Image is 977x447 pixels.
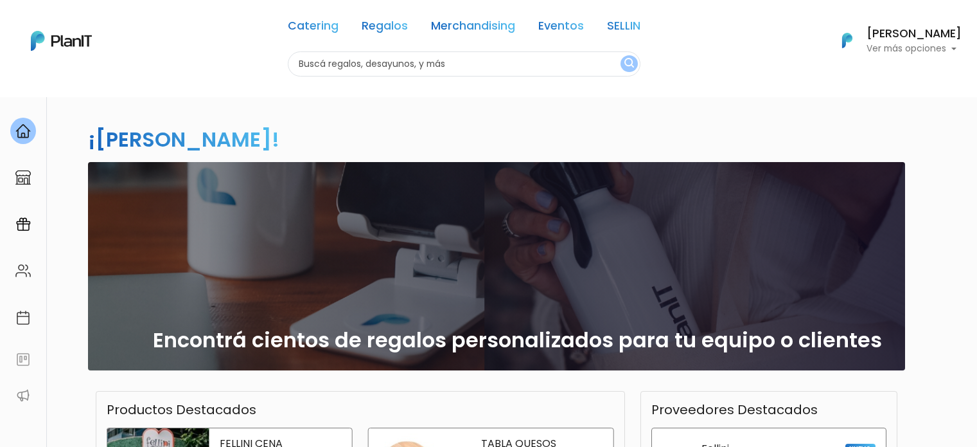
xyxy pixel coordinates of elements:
[538,21,584,36] a: Eventos
[88,125,279,154] h2: ¡[PERSON_NAME]!
[15,388,31,403] img: partners-52edf745621dab592f3b2c58e3bca9d71375a7ef29c3b500c9f145b62cc070d4.svg
[431,21,515,36] a: Merchandising
[15,310,31,325] img: calendar-87d922413cdce8b2cf7b7f5f62616a5cf9e4887200fb71536465627b3292af00.svg
[651,402,818,417] h3: Proveedores Destacados
[867,28,962,40] h6: [PERSON_NAME]
[15,123,31,139] img: home-e721727adea9d79c4d83392d1f703f7f8bce08238fde08b1acbfd93340b81755.svg
[833,26,861,55] img: PlanIt Logo
[15,263,31,278] img: people-662611757002400ad9ed0e3c099ab2801c6687ba6c219adb57efc949bc21e19d.svg
[825,24,962,57] button: PlanIt Logo [PERSON_NAME] Ver más opciones
[288,21,339,36] a: Catering
[624,58,634,70] img: search_button-432b6d5273f82d61273b3651a40e1bd1b912527efae98b1b7a1b2c0702e16a8d.svg
[15,170,31,185] img: marketplace-4ceaa7011d94191e9ded77b95e3339b90024bf715f7c57f8cf31f2d8c509eaba.svg
[867,44,962,53] p: Ver más opciones
[107,402,256,417] h3: Productos Destacados
[31,31,92,51] img: PlanIt Logo
[15,352,31,367] img: feedback-78b5a0c8f98aac82b08bfc38622c3050aee476f2c9584af64705fc4e61158814.svg
[153,328,882,352] h2: Encontrá cientos de regalos personalizados para tu equipo o clientes
[288,51,640,77] input: Buscá regalos, desayunos, y más
[362,21,408,36] a: Regalos
[15,217,31,232] img: campaigns-02234683943229c281be62815700db0a1741e53638e28bf9629b52c665b00959.svg
[607,21,640,36] a: SELLIN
